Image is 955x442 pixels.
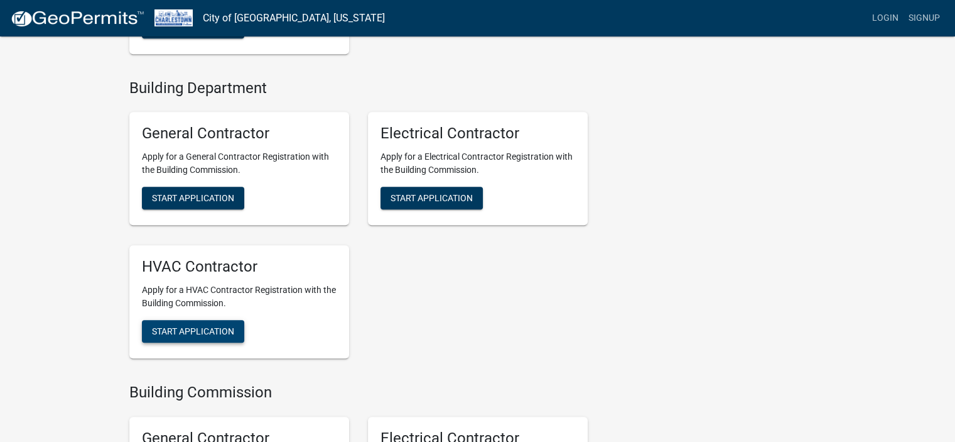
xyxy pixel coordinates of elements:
span: Start Application [152,193,234,203]
p: Apply for a Electrical Contractor Registration with the Building Commission. [380,150,575,177]
h5: HVAC Contractor [142,258,337,276]
h5: General Contractor [142,124,337,143]
button: Start Application [142,320,244,343]
img: City of Charlestown, Indiana [154,9,193,26]
button: Start Application [380,187,483,209]
span: Start Application [391,193,473,203]
a: Login [867,6,904,30]
p: Apply for a HVAC Contractor Registration with the Building Commission. [142,284,337,310]
button: Start Application [142,16,244,38]
a: City of [GEOGRAPHIC_DATA], [US_STATE] [203,8,385,29]
p: Apply for a General Contractor Registration with the Building Commission. [142,150,337,177]
h4: Building Department [129,79,588,97]
a: Signup [904,6,945,30]
button: Start Application [142,187,244,209]
span: Start Application [152,326,234,336]
h5: Electrical Contractor [380,124,575,143]
h4: Building Commission [129,384,588,402]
